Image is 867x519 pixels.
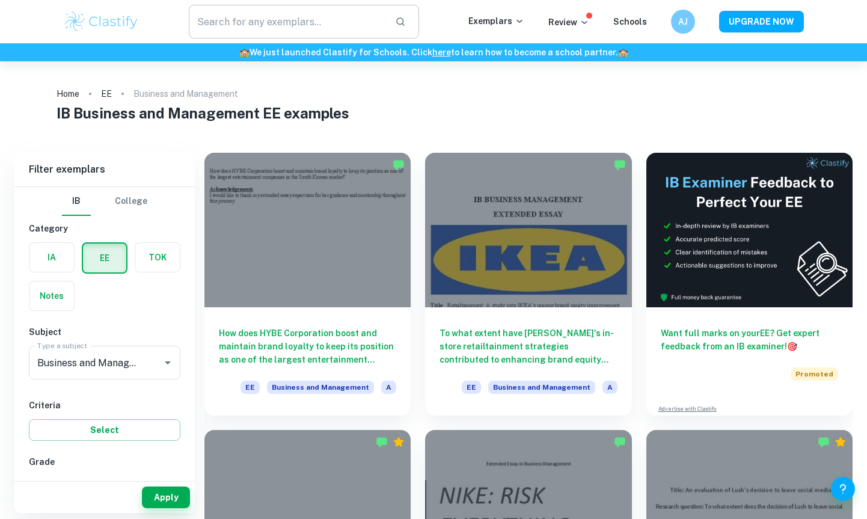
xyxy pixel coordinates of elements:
[14,153,195,186] h6: Filter exemplars
[432,48,451,57] a: here
[29,455,180,468] h6: Grade
[159,354,176,371] button: Open
[133,87,238,100] p: Business and Management
[29,243,74,272] button: IA
[393,159,405,171] img: Marked
[393,436,405,448] div: Premium
[787,342,797,351] span: 🎯
[381,381,396,394] span: A
[818,436,830,448] img: Marked
[462,381,481,394] span: EE
[468,14,524,28] p: Exemplars
[791,367,838,381] span: Promoted
[57,102,811,124] h1: IB Business and Management EE examples
[204,153,411,416] a: How does HYBE Corporation boost and maintain brand loyalty to keep its position as one of the lar...
[602,381,617,394] span: A
[548,16,589,29] p: Review
[29,419,180,441] button: Select
[101,85,112,102] a: EE
[29,325,180,339] h6: Subject
[62,187,91,216] button: IB
[831,477,855,501] button: Help and Feedback
[646,153,853,307] img: Thumbnail
[29,281,74,310] button: Notes
[37,340,87,351] label: Type a subject
[646,153,853,416] a: Want full marks on yourEE? Get expert feedback from an IB examiner!PromotedAdvertise with Clastify
[115,187,147,216] button: College
[142,487,190,508] button: Apply
[267,381,374,394] span: Business and Management
[189,5,385,38] input: Search for any exemplars...
[618,48,628,57] span: 🏫
[614,159,626,171] img: Marked
[240,381,260,394] span: EE
[63,10,139,34] img: Clastify logo
[29,222,180,235] h6: Category
[83,244,126,272] button: EE
[440,327,617,366] h6: To what extent have [PERSON_NAME]'s in-store retailtainment strategies contributed to enhancing b...
[239,48,250,57] span: 🏫
[135,243,180,272] button: TOK
[29,399,180,412] h6: Criteria
[219,327,396,366] h6: How does HYBE Corporation boost and maintain brand loyalty to keep its position as one of the lar...
[57,85,79,102] a: Home
[488,381,595,394] span: Business and Management
[658,405,717,413] a: Advertise with Clastify
[62,187,147,216] div: Filter type choice
[671,10,695,34] button: AJ
[614,436,626,448] img: Marked
[2,46,865,59] h6: We just launched Clastify for Schools. Click to learn how to become a school partner.
[676,15,690,28] h6: AJ
[376,436,388,448] img: Marked
[719,11,804,32] button: UPGRADE NOW
[661,327,838,353] h6: Want full marks on your EE ? Get expert feedback from an IB examiner!
[613,17,647,26] a: Schools
[425,153,631,416] a: To what extent have [PERSON_NAME]'s in-store retailtainment strategies contributed to enhancing b...
[835,436,847,448] div: Premium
